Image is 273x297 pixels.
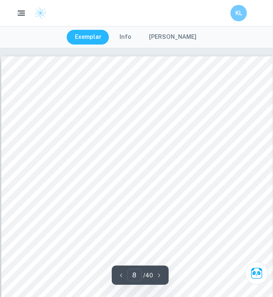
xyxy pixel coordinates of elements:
button: Ask Clai [245,262,268,285]
button: Exemplar [67,30,110,45]
button: KL [230,5,247,21]
a: Clastify logo [29,7,47,19]
img: Clastify logo [34,7,47,19]
h6: KL [234,9,244,18]
button: [PERSON_NAME] [141,30,205,45]
button: Info [111,30,139,45]
p: / 40 [143,271,153,280]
